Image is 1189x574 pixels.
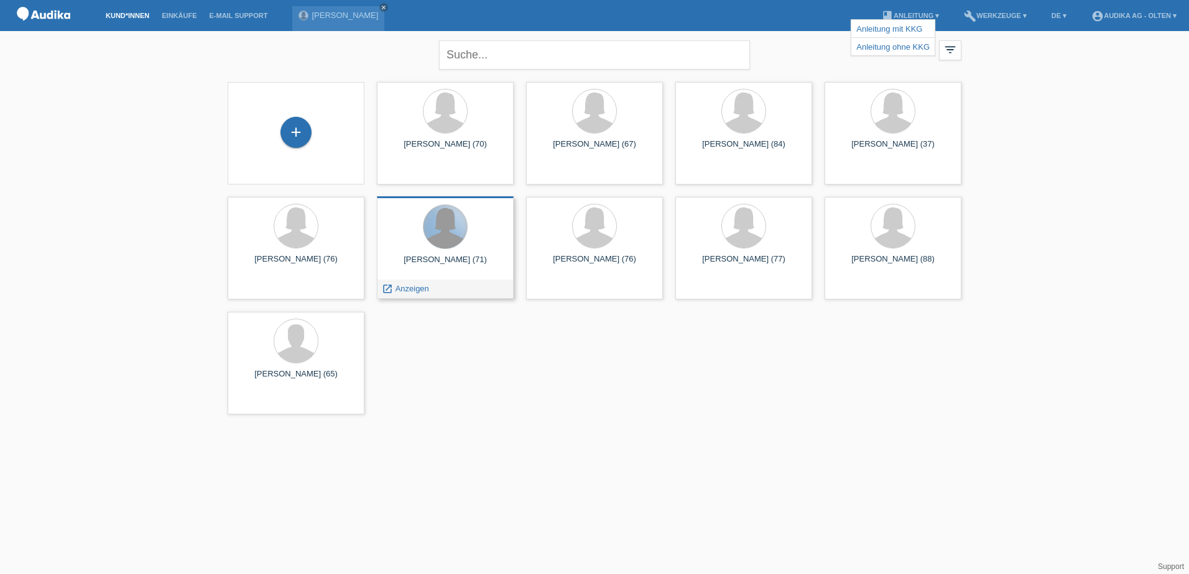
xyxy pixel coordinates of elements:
div: [PERSON_NAME] (77) [685,254,802,274]
i: close [381,4,387,11]
a: E-Mail Support [203,12,274,19]
i: launch [382,283,393,294]
span: Anzeigen [396,284,429,293]
div: [PERSON_NAME] (84) [685,139,802,159]
div: [PERSON_NAME] (65) [238,369,354,389]
a: account_circleAudika AG - Olten ▾ [1085,12,1183,19]
a: Kund*innen [99,12,155,19]
div: [PERSON_NAME] (76) [238,254,354,274]
i: filter_list [943,43,957,57]
div: [PERSON_NAME] (37) [835,139,951,159]
a: Support [1158,562,1184,571]
a: bookAnleitung ▾ [875,12,945,19]
div: [PERSON_NAME] (88) [835,254,951,274]
a: Anleitung ohne KKG [856,42,930,52]
i: build [964,10,976,22]
a: DE ▾ [1045,12,1073,19]
div: [PERSON_NAME] (71) [387,255,504,275]
a: buildWerkzeuge ▾ [958,12,1033,19]
a: [PERSON_NAME] [312,11,378,20]
div: Kund*in hinzufügen [281,122,311,143]
div: [PERSON_NAME] (70) [387,139,504,159]
i: account_circle [1091,10,1104,22]
input: Suche... [439,40,750,70]
i: book [881,10,894,22]
a: POS — MF Group [12,24,75,34]
a: launch Anzeigen [382,284,429,293]
a: Anleitung mit KKG [856,24,922,34]
div: [PERSON_NAME] (76) [536,254,653,274]
a: Einkäufe [155,12,203,19]
div: [PERSON_NAME] (67) [536,139,653,159]
a: close [379,3,388,12]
